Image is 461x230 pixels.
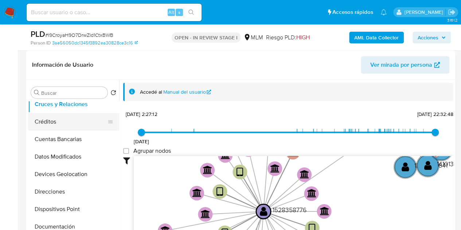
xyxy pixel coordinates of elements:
text: 1528358776 [273,205,306,214]
span: HIGH [296,33,310,42]
text:  [237,167,243,177]
b: PLD [31,28,45,40]
button: Créditos [28,113,113,130]
input: Buscar [41,90,105,96]
span: Riesgo PLD: [266,34,310,42]
button: Direcciones [28,183,119,200]
span: # I9CroyaH9O7DrwZld1CtxBWB [45,31,113,39]
a: Manual del usuario [163,89,211,95]
span: [DATE] [134,138,149,145]
button: Cruces y Relaciones [28,95,119,113]
text: D [434,151,438,158]
b: Person ID [31,40,51,46]
text:  [216,186,223,197]
b: AML Data Collector [354,32,399,43]
span: [DATE] 2:27:12 [125,110,157,118]
button: Buscar [34,90,40,95]
button: Cuentas Bancarias [28,130,119,148]
text:  [307,189,316,198]
a: Notificaciones [380,9,387,15]
a: 3ae56050dc1345f3892ea30828ce3c16 [52,40,138,46]
span: Ver mirada por persona [370,56,432,74]
text:  [320,206,329,215]
p: OPEN - IN REVIEW STAGE I [172,32,241,43]
span: Acciones [418,32,438,43]
span: Alt [168,9,174,16]
span: Accedé al [140,89,162,95]
text: 1343602641 [414,161,448,170]
button: Datos Modificados [28,148,119,165]
div: MLM [243,34,263,42]
a: Salir [448,8,456,16]
button: Ver mirada por persona [361,56,449,74]
h1: Información de Usuario [32,61,93,69]
button: Devices Geolocation [28,165,119,183]
span: Accesos rápidos [332,8,373,16]
span: Agrupar nodos [133,147,171,155]
text:  [402,161,409,172]
text:  [270,164,280,172]
span: s [178,9,180,16]
text:  [424,160,432,171]
text:  [260,206,267,217]
text:  [192,188,202,197]
text:  [201,209,210,218]
button: AML Data Collector [349,32,404,43]
button: Acciones [413,32,451,43]
button: search-icon [184,7,199,17]
input: Agrupar nodos [123,148,129,154]
p: loui.hernandezrodriguez@mercadolibre.com.mx [404,9,445,16]
text:  [300,170,309,179]
span: [DATE] 22:32:48 [417,110,453,118]
button: Dispositivos Point [28,200,119,218]
input: Buscar usuario o caso... [27,8,202,17]
button: Volver al orden por defecto [110,90,116,98]
text:  [203,165,212,174]
span: 3.161.2 [447,17,457,23]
